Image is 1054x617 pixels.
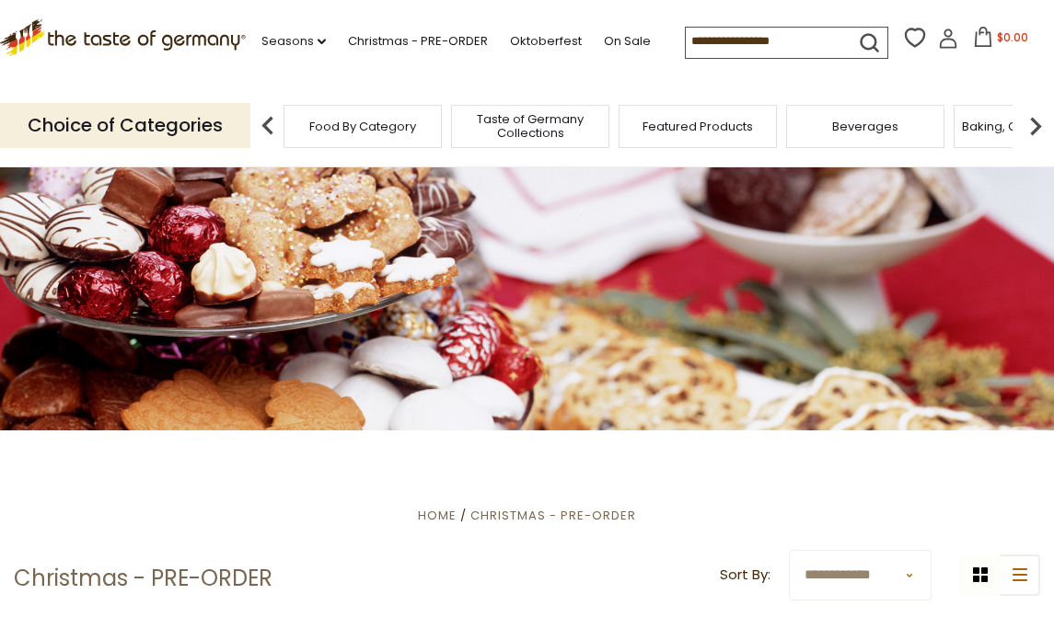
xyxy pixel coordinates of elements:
[249,108,286,144] img: previous arrow
[832,120,898,133] a: Beverages
[997,29,1028,45] span: $0.00
[14,565,272,592] h1: Christmas - PRE-ORDER
[261,31,326,51] a: Seasons
[348,31,488,51] a: Christmas - PRE-ORDER
[418,507,457,524] a: Home
[457,112,604,140] a: Taste of Germany Collections
[1017,108,1054,144] img: next arrow
[643,120,753,133] a: Featured Products
[470,507,636,524] a: Christmas - PRE-ORDER
[604,31,651,51] a: On Sale
[962,27,1040,54] button: $0.00
[720,564,770,587] label: Sort By:
[309,120,416,133] a: Food By Category
[510,31,582,51] a: Oktoberfest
